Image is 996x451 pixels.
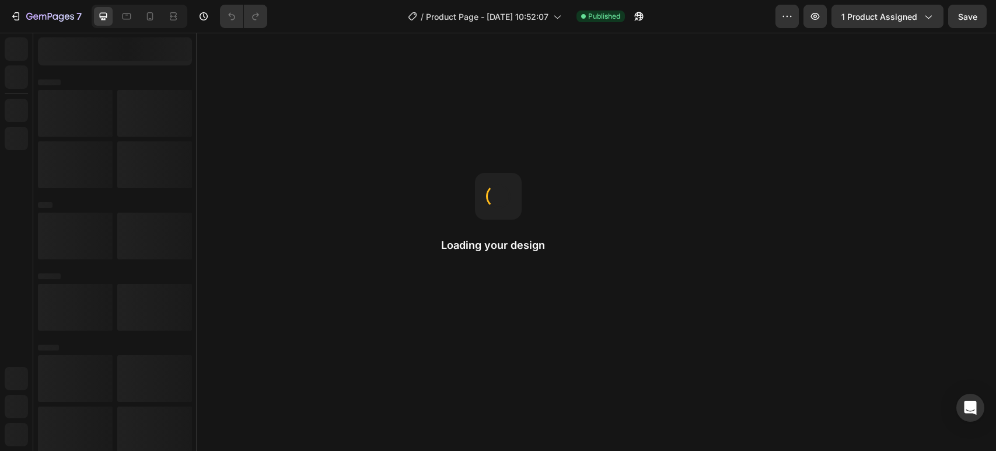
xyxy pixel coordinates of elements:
div: Open Intercom Messenger [956,394,984,422]
div: Undo/Redo [220,5,267,28]
span: Product Page - [DATE] 10:52:07 [426,11,548,23]
span: 1 product assigned [841,11,917,23]
p: 7 [76,9,82,23]
button: Save [948,5,987,28]
button: 1 product assigned [831,5,943,28]
span: / [421,11,424,23]
h2: Loading your design [441,238,555,252]
span: Published [588,11,620,22]
span: Save [958,12,977,22]
button: 7 [5,5,87,28]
